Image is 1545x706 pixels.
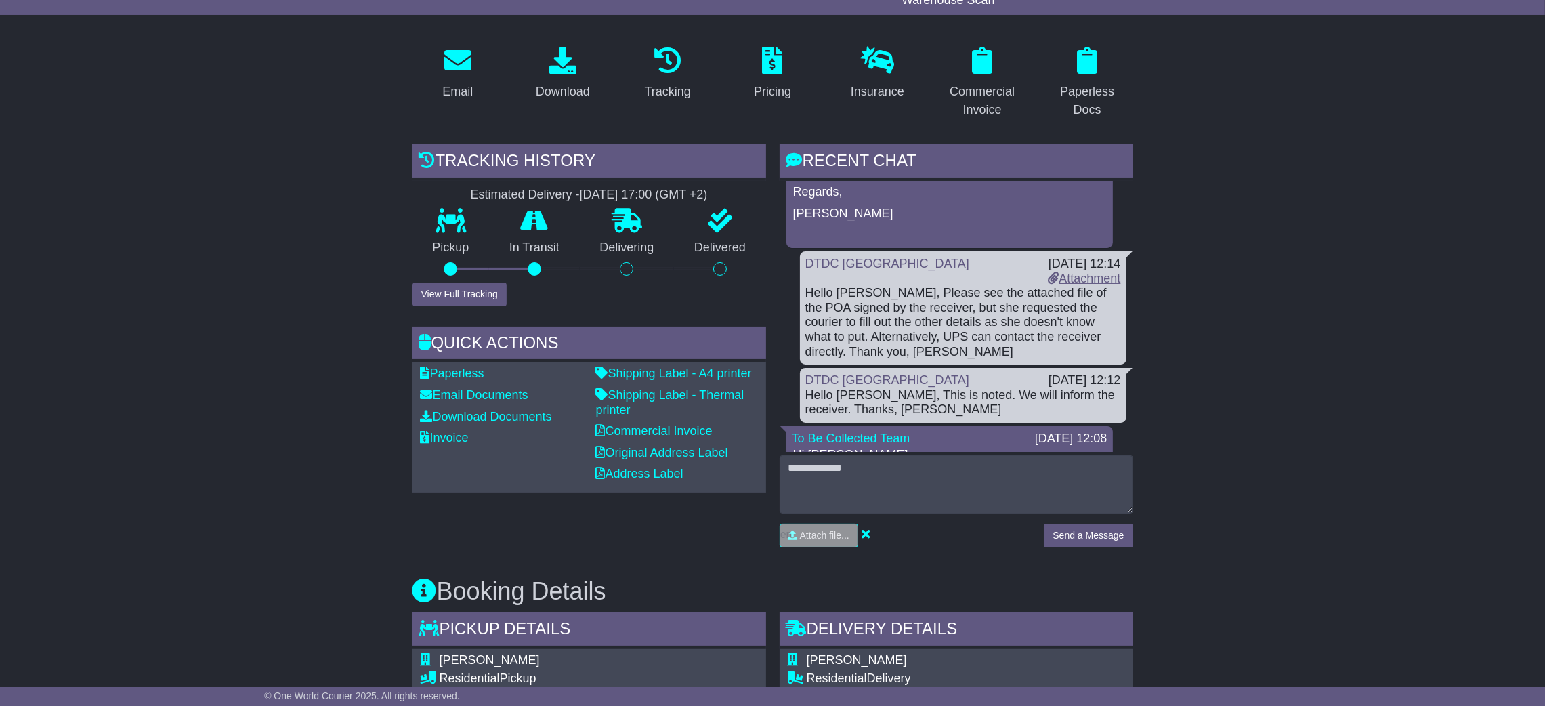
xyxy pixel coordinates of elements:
p: [PERSON_NAME] [793,207,1106,222]
p: Delivering [580,241,675,255]
div: Pickup [440,671,646,686]
span: Residential [440,671,500,685]
div: Pickup Details [412,612,766,649]
span: [PERSON_NAME] [440,653,540,667]
div: Estimated Delivery - [412,188,766,203]
p: In Transit [489,241,580,255]
a: Paperless [421,367,484,380]
div: Delivery Details [780,612,1133,649]
div: Insurance [851,83,904,101]
div: [DATE] 17:00 (GMT +2) [580,188,708,203]
div: Tracking history [412,144,766,181]
a: To Be Collected Team [792,432,910,445]
div: RECENT CHAT [780,144,1133,181]
div: Tracking [644,83,690,101]
a: DTDC [GEOGRAPHIC_DATA] [805,257,969,270]
a: Shipping Label - Thermal printer [596,388,744,417]
h3: Booking Details [412,578,1133,605]
div: Email [442,83,473,101]
button: Send a Message [1044,524,1133,547]
div: Download [536,83,590,101]
a: Original Address Label [596,446,728,459]
a: Attachment [1048,272,1120,285]
div: Commercial Invoice [946,83,1019,119]
div: Hello [PERSON_NAME], Please see the attached file of the POA signed by the receiver, but she requ... [805,286,1121,359]
a: Tracking [635,42,699,106]
a: Paperless Docs [1042,42,1133,124]
div: [DATE] 12:08 [1035,432,1107,447]
a: Address Label [596,467,683,480]
div: Hello [PERSON_NAME], This is noted. We will inform the receiver. Thanks, [PERSON_NAME] [805,388,1121,417]
a: Insurance [842,42,913,106]
a: DTDC [GEOGRAPHIC_DATA] [805,373,969,387]
p: Regards, [793,185,1106,200]
a: Email [433,42,482,106]
div: Quick Actions [412,327,766,363]
div: [DATE] 12:12 [1049,373,1121,388]
p: Delivered [674,241,766,255]
p: Pickup [412,241,490,255]
a: Shipping Label - A4 printer [596,367,752,380]
a: Download Documents [421,410,552,423]
button: View Full Tracking [412,283,507,306]
a: Commercial Invoice [937,42,1028,124]
div: [DATE] 12:14 [1048,257,1120,272]
div: Pricing [754,83,791,101]
div: Paperless Docs [1051,83,1124,119]
a: Download [527,42,599,106]
p: Hi [PERSON_NAME], [793,448,1106,463]
a: Email Documents [421,388,528,402]
span: © One World Courier 2025. All rights reserved. [264,690,460,701]
div: Delivery [807,671,1013,686]
a: Pricing [745,42,800,106]
a: Invoice [421,431,469,444]
span: [PERSON_NAME] [807,653,907,667]
span: Residential [807,671,867,685]
a: Commercial Invoice [596,424,713,438]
